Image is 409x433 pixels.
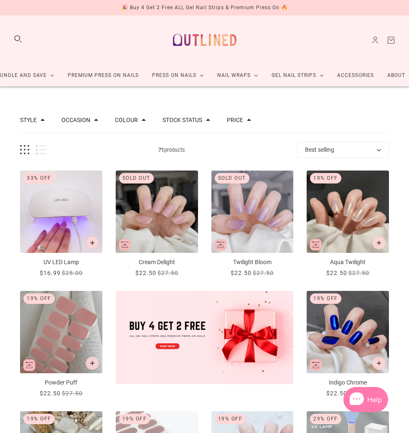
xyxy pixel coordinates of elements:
[135,270,156,276] span: $22.50
[215,414,246,424] div: 19% Off
[307,171,389,278] a: Aqua Twilight
[158,270,178,276] span: $27.50
[372,236,386,250] button: Add to cart
[36,145,46,155] button: List view
[122,3,288,12] div: 🎉 Buy 4 Get 2 Free ALL Gel Nail Strips & Premium Press On 🔥
[265,64,330,87] a: Gel Nail Strips
[168,22,241,58] a: Outlined
[20,258,102,267] p: UV LED Lamp
[119,414,150,424] div: 19% Off
[227,117,243,123] button: Filter by Price
[330,64,381,87] a: Accessories
[40,270,61,276] span: $16.99
[307,378,389,387] p: Indigo Chrome
[326,390,347,397] span: $22.50
[116,258,198,267] p: Cream Delight
[372,357,386,370] button: Add to cart
[40,390,61,397] span: $22.50
[46,145,297,154] span: products
[20,291,102,398] a: Powder Puff
[61,64,145,87] a: Premium Press On Nails
[215,173,249,183] div: Sold out
[86,236,99,250] button: Add to cart
[371,36,380,45] a: Account
[386,36,396,45] a: Cart
[116,171,198,278] a: Cream Delight
[61,117,90,123] button: Filter by Occasion
[116,171,198,253] img: Cream Delight-Semi Cured Gel Strips-Outlined
[310,414,341,424] div: 29% Off
[115,117,138,123] button: Filter by Colour
[307,171,389,253] img: aqua-twilight-semi-cured-gel-strips-2_700x.jpg
[158,147,164,153] b: 71
[211,171,294,278] a: Twilight Bloom
[211,258,294,267] p: Twilight Bloom
[20,145,29,155] button: Grid view
[307,291,389,373] img: Indigo Chrome-Semi Cured Gel Strips-Outlined
[310,173,341,183] div: 19% Off
[307,291,389,398] a: Indigo Chrome
[23,293,55,304] div: 19% Off
[20,378,102,387] p: Powder Puff
[211,64,265,87] a: Nail Wraps
[307,258,389,267] p: Aqua Twilight
[13,34,23,43] button: Search
[23,414,55,424] div: 19% Off
[310,293,341,304] div: 19% Off
[62,270,83,276] span: $25.00
[62,390,83,397] span: $27.50
[348,270,369,276] span: $27.50
[145,64,211,87] a: Press On Nails
[20,117,37,123] button: Filter by Style
[253,270,274,276] span: $27.50
[211,171,294,253] img: Twilight Bloom-Semi Cured Gel Strips-Outlined
[231,270,251,276] span: $22.50
[20,171,102,278] a: UV LED Lamp
[326,270,347,276] span: $22.50
[23,173,55,183] div: 33% Off
[297,142,389,158] button: Best selling
[119,173,154,183] div: Sold out
[86,357,99,370] button: Add to cart
[20,171,102,253] img: uv-led-lamp-accessories-2_700x.jpg
[163,117,202,123] button: Filter by Stock status
[20,291,102,373] img: Powder Puff-Semi Cured Gel Strips-Outlined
